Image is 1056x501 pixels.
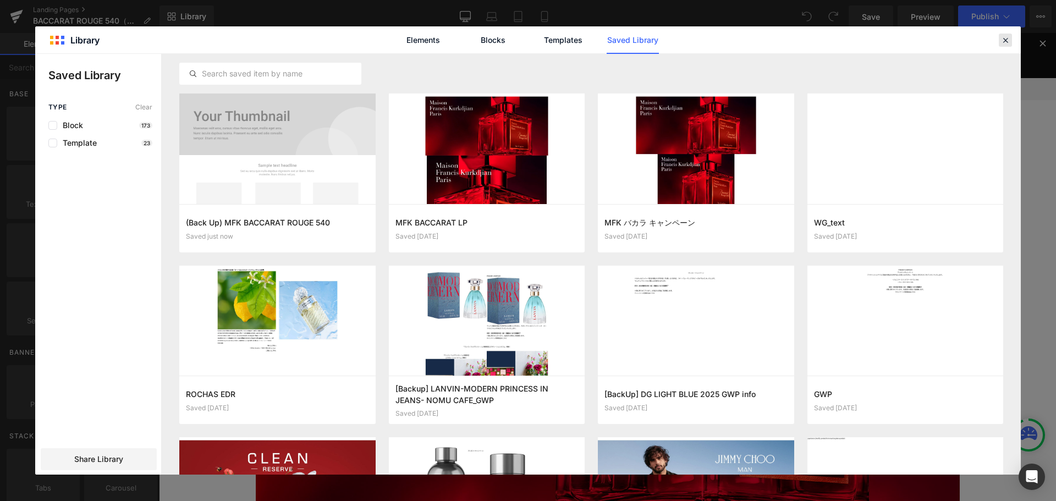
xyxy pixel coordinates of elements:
[397,26,449,54] a: Elements
[689,51,695,62] img: Icon_User.svg
[682,51,728,62] a: ログイン
[403,75,449,95] a: ギフトガイド
[208,51,248,62] span: お問い合わせ
[604,233,788,240] div: Saved [DATE]
[395,410,579,417] div: Saved [DATE]
[198,75,260,95] a: ブランドから探す
[395,233,579,240] div: Saved [DATE]
[485,24,518,32] span: こちらから
[672,74,782,96] input: 検索
[74,454,123,465] span: Share Library
[186,217,369,228] h3: (Back Up) MFK BACCARAT ROUGE 540
[48,103,67,111] span: Type
[607,26,659,54] a: Saved Library
[379,24,518,32] a: LINE公式アカウントの友だち追加はこちらから
[186,233,369,240] div: Saved just now
[97,102,259,114] nav: breadcrumbs
[1019,464,1045,490] div: Open Intercom Messenger
[97,51,179,62] a: ショッピングガイド
[195,53,201,58] img: Icon_Email.svg
[366,75,389,95] a: 新製品
[103,51,113,61] img: Icon_ShoppingGuide.svg
[506,75,575,95] a: カテゴリーから探す
[604,217,788,228] h3: MFK バカラ キャンペーン
[135,103,152,111] span: Clear
[761,51,794,62] span: お気に入り
[588,75,642,95] a: ショップリスト
[462,75,493,95] a: 最新情報
[604,404,788,412] div: Saved [DATE]
[97,146,801,483] img: CHLOE（クロエ）｜クロエ ノマド オードパルファム ナチュレル｜香水・フレグランス｜ラトリエ デ パルファム公式オンラインストア
[766,78,778,90] img: Icon_Search.svg
[118,104,120,112] span: ›
[180,67,361,80] input: Search saved item by name
[57,121,83,130] span: Block
[139,122,152,129] p: 173
[702,51,728,62] span: ログイン
[97,78,185,91] img: ラトリエ デ パルファム 公式オンラインストア
[186,404,369,412] div: Saved [DATE]
[748,53,755,59] img: Icon_Heart_Empty.svg
[395,217,579,228] h3: MFK BACCARAT LP
[122,104,259,112] span: ラトリエ デ パルファム 公式オンラインストア
[395,383,579,405] h3: [Backup] LANVIN-MODERN PRINCESS IN JEANS- NOMU CAFE_GWP
[814,404,997,412] div: Saved [DATE]
[537,26,589,54] a: Templates
[467,26,519,54] a: Blocks
[141,140,152,146] p: 23
[97,104,117,112] a: ホーム
[814,388,997,400] h3: GWP
[11,11,886,23] p: [全製品対象] ご購入で選べるサンプル2点プレゼント！
[57,139,97,147] span: Template
[186,388,369,400] h3: ROCHAS EDR
[120,51,179,62] span: ショッピングガイド
[188,51,248,62] a: お問い合わせ
[814,233,997,240] div: Saved [DATE]
[48,67,161,84] p: Saved Library
[273,75,353,95] a: 限定品/キット・コフレ
[604,388,788,400] h3: [BackUp] DG LIGHT BLUE 2025 GWP info
[789,79,801,91] img: Icon_Cart.svg
[814,217,997,228] h3: WG_text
